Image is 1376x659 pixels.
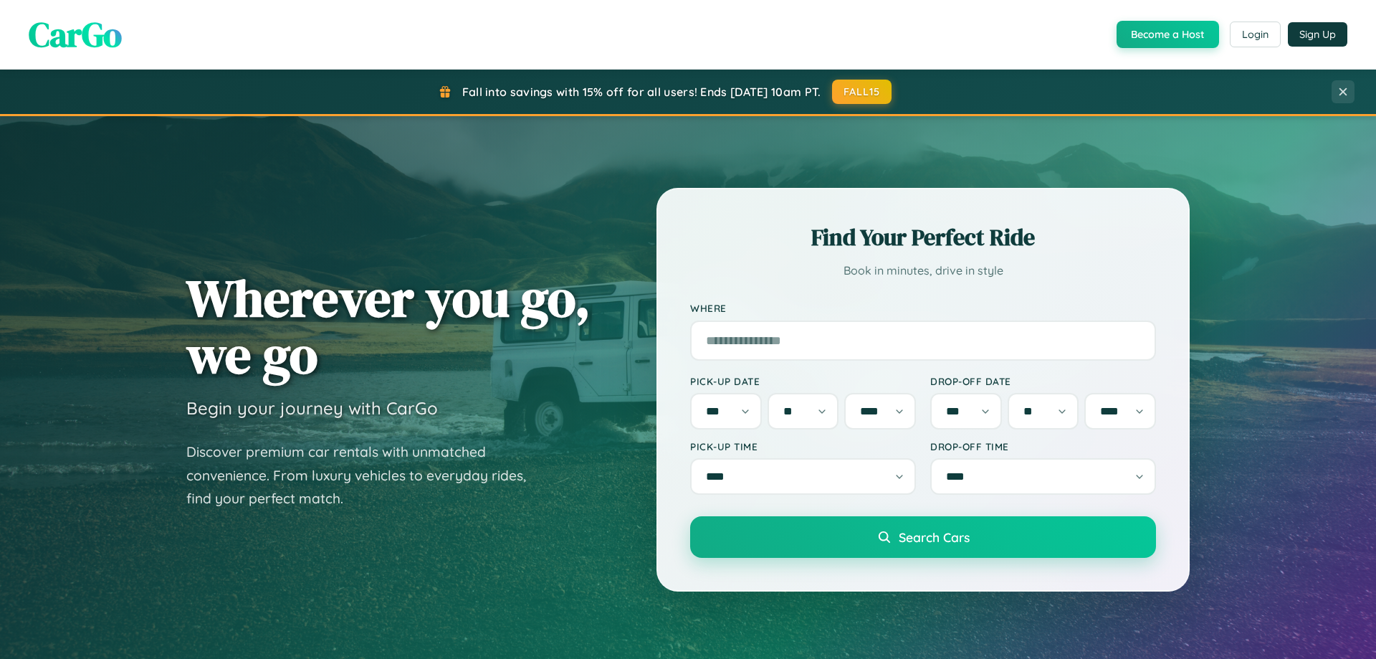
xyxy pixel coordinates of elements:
label: Pick-up Date [690,375,916,387]
h1: Wherever you go, we go [186,270,591,383]
span: CarGo [29,11,122,58]
button: Sign Up [1288,22,1347,47]
button: Become a Host [1117,21,1219,48]
button: FALL15 [832,80,892,104]
button: Login [1230,22,1281,47]
button: Search Cars [690,516,1156,558]
h2: Find Your Perfect Ride [690,222,1156,253]
h3: Begin your journey with CarGo [186,397,438,419]
label: Drop-off Date [930,375,1156,387]
p: Book in minutes, drive in style [690,260,1156,281]
label: Drop-off Time [930,440,1156,452]
span: Search Cars [899,529,970,545]
p: Discover premium car rentals with unmatched convenience. From luxury vehicles to everyday rides, ... [186,440,545,511]
span: Fall into savings with 15% off for all users! Ends [DATE] 10am PT. [462,85,821,99]
label: Where [690,303,1156,315]
label: Pick-up Time [690,440,916,452]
